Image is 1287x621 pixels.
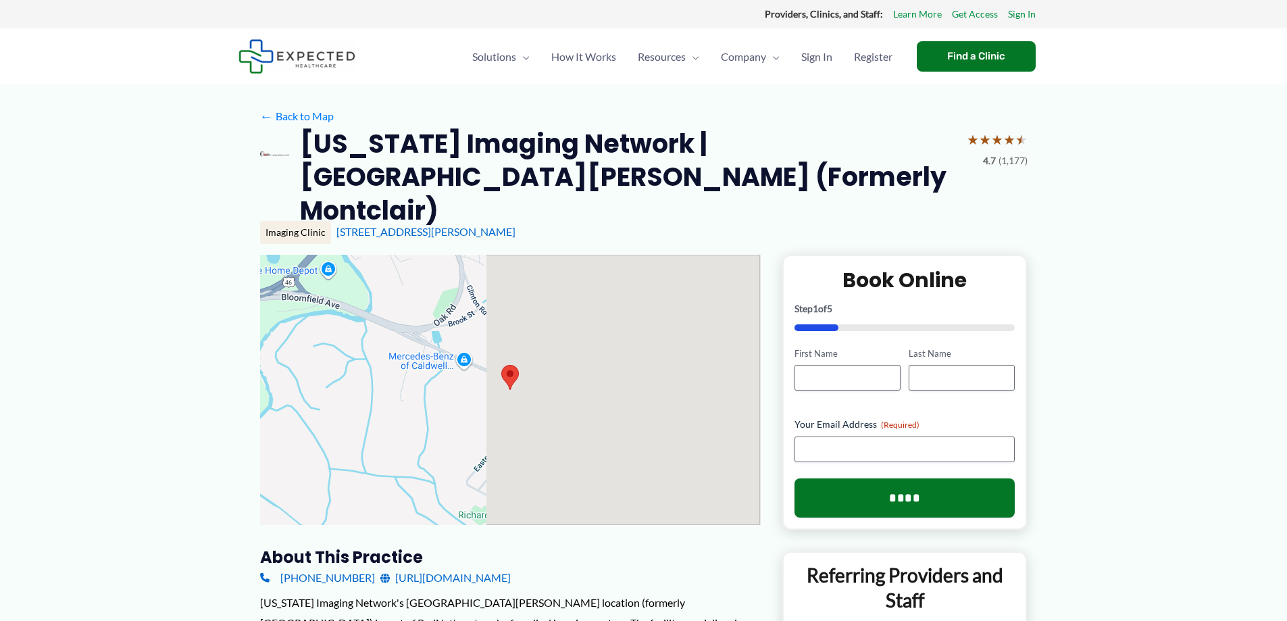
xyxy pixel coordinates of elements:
span: 4.7 [983,152,996,170]
span: Sign In [801,33,832,80]
div: Imaging Clinic [260,221,331,244]
span: Company [721,33,766,80]
span: Register [854,33,892,80]
h2: Book Online [794,267,1015,293]
span: 1 [813,303,818,314]
img: Expected Healthcare Logo - side, dark font, small [238,39,355,74]
a: CompanyMenu Toggle [710,33,790,80]
span: How It Works [551,33,616,80]
span: Solutions [472,33,516,80]
h3: About this practice [260,547,761,568]
nav: Primary Site Navigation [461,33,903,80]
label: Your Email Address [794,418,1015,431]
p: Step of [794,304,1015,314]
span: Menu Toggle [766,33,780,80]
label: Last Name [909,347,1015,360]
span: (Required) [881,420,919,430]
a: Find a Clinic [917,41,1036,72]
span: Resources [638,33,686,80]
a: Learn More [893,5,942,23]
p: Referring Providers and Staff [794,563,1016,612]
h2: [US_STATE] Imaging Network | [GEOGRAPHIC_DATA][PERSON_NAME] (Formerly Montclair) [300,127,955,227]
span: 5 [827,303,832,314]
span: ★ [967,127,979,152]
span: ★ [979,127,991,152]
span: ← [260,109,273,122]
a: Sign In [790,33,843,80]
span: ★ [1003,127,1015,152]
a: ←Back to Map [260,106,334,126]
a: SolutionsMenu Toggle [461,33,540,80]
span: Menu Toggle [516,33,530,80]
strong: Providers, Clinics, and Staff: [765,8,883,20]
span: Menu Toggle [686,33,699,80]
a: [URL][DOMAIN_NAME] [380,568,511,588]
a: ResourcesMenu Toggle [627,33,710,80]
a: How It Works [540,33,627,80]
span: (1,177) [999,152,1028,170]
a: Sign In [1008,5,1036,23]
a: [STREET_ADDRESS][PERSON_NAME] [336,225,515,238]
span: ★ [1015,127,1028,152]
span: ★ [991,127,1003,152]
a: Get Access [952,5,998,23]
a: [PHONE_NUMBER] [260,568,375,588]
label: First Name [794,347,901,360]
a: Register [843,33,903,80]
